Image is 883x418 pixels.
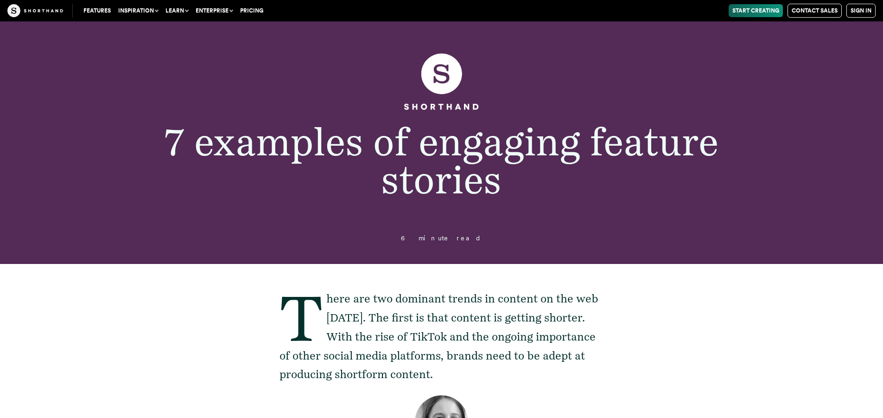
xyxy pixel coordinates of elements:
[729,4,783,17] a: Start Creating
[7,4,63,17] img: The Craft
[846,4,876,18] a: Sign in
[192,4,236,17] button: Enterprise
[401,234,482,242] span: 6 minute read
[114,4,162,17] button: Inspiration
[280,289,604,384] p: There are two dominant trends in content on the web [DATE]. The first is that content is getting ...
[165,119,718,203] span: 7 examples of engaging feature stories
[236,4,267,17] a: Pricing
[80,4,114,17] a: Features
[162,4,192,17] button: Learn
[788,4,842,18] a: Contact Sales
